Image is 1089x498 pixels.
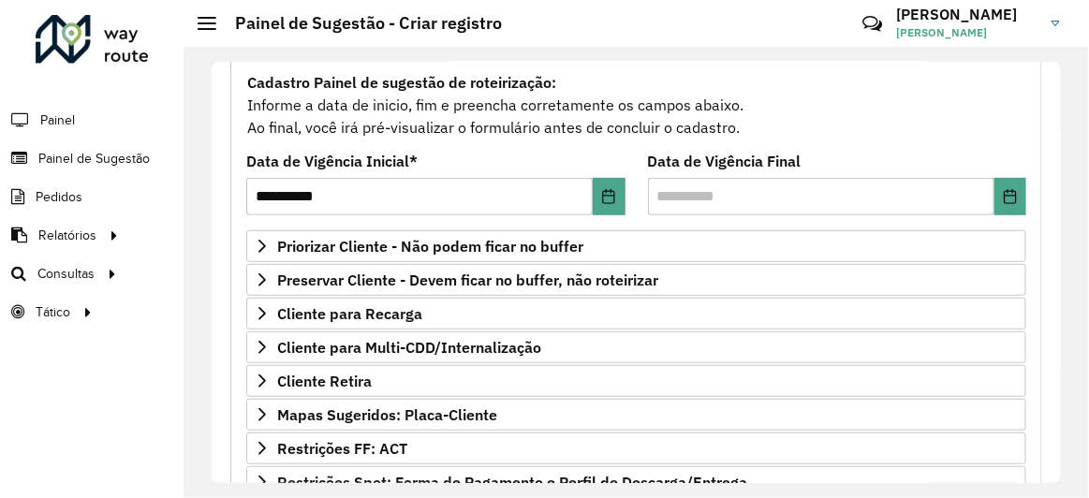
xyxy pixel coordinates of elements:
span: Restrições Spot: Forma de Pagamento e Perfil de Descarga/Entrega [277,475,747,490]
a: Cliente para Multi-CDD/Internalização [246,331,1026,363]
span: Painel de Sugestão [38,149,150,168]
span: Cliente para Multi-CDD/Internalização [277,340,541,355]
h3: [PERSON_NAME] [897,6,1037,23]
h2: Painel de Sugestão - Criar registro [216,13,502,34]
label: Data de Vigência Inicial [246,150,418,172]
a: Priorizar Cliente - Não podem ficar no buffer [246,230,1026,262]
span: Cliente para Recarga [277,306,422,321]
a: Contato Rápido [852,4,892,44]
a: Restrições FF: ACT [246,432,1026,464]
a: Cliente Retira [246,365,1026,397]
strong: Cadastro Painel de sugestão de roteirização: [247,73,556,92]
div: Informe a data de inicio, fim e preencha corretamente os campos abaixo. Ao final, você irá pré-vi... [246,70,1026,139]
span: Preservar Cliente - Devem ficar no buffer, não roteirizar [277,272,658,287]
a: Preservar Cliente - Devem ficar no buffer, não roteirizar [246,264,1026,296]
a: Cliente para Recarga [246,298,1026,330]
span: Tático [36,302,70,322]
span: Restrições FF: ACT [277,441,407,456]
span: Priorizar Cliente - Não podem ficar no buffer [277,239,583,254]
span: Relatórios [38,226,96,245]
button: Choose Date [593,178,625,215]
span: [PERSON_NAME] [897,24,1037,41]
button: Choose Date [994,178,1026,215]
span: Pedidos [36,187,82,207]
span: Painel [40,110,75,130]
span: Mapas Sugeridos: Placa-Cliente [277,407,497,422]
a: Mapas Sugeridos: Placa-Cliente [246,399,1026,431]
span: Cliente Retira [277,373,372,388]
a: Restrições Spot: Forma de Pagamento e Perfil de Descarga/Entrega [246,466,1026,498]
label: Data de Vigência Final [648,150,802,172]
span: Consultas [37,264,95,284]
